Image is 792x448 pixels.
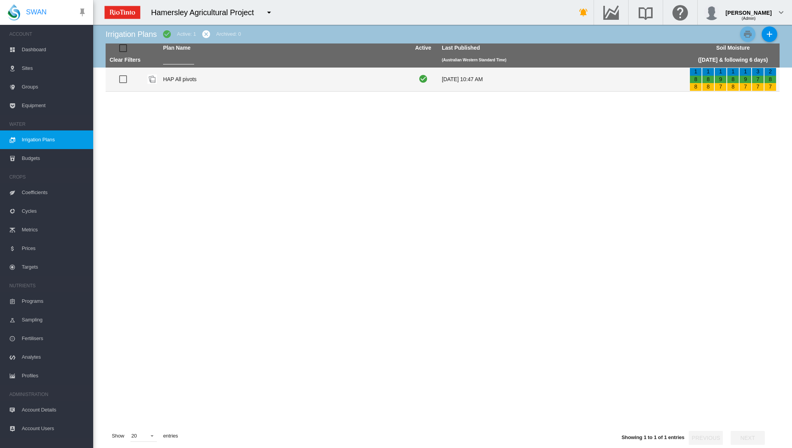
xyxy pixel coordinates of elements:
div: 7 [715,83,726,91]
div: 1 [690,68,702,76]
div: 8 [727,83,739,91]
img: ZPXdBAAAAAElFTkSuQmCC [101,3,143,22]
div: 3 [752,68,764,76]
md-icon: icon-printer [743,30,752,39]
span: Show [109,429,127,443]
span: Profiles [22,366,87,385]
div: Active: 1 [177,31,196,38]
span: ADMINISTRATION [9,388,87,401]
th: Active [408,43,439,53]
div: 7 [740,83,751,91]
div: 20 [131,433,137,439]
span: Account Details [22,401,87,419]
th: ([DATE] & following 6 days) [686,53,780,68]
span: Dashboard [22,40,87,59]
div: Plan Id: 17653 [148,75,157,84]
div: 7 [752,76,764,83]
th: Soil Moisture [686,43,780,53]
span: WATER [9,118,87,130]
span: SWAN [26,7,47,17]
button: Add New Plan [762,26,777,42]
div: 7 [752,83,764,91]
div: 8 [727,76,739,83]
span: Analytes [22,348,87,366]
span: (Admin) [742,16,756,21]
th: Plan Name [160,43,408,53]
span: Equipment [22,96,87,115]
span: Metrics [22,221,87,239]
md-icon: icon-menu-down [264,8,274,17]
div: Hamersley Agricultural Project [151,7,261,18]
md-icon: icon-plus [765,30,774,39]
td: HAP All pivots [160,68,408,91]
md-icon: icon-chevron-down [776,8,786,17]
button: Next [731,431,765,445]
div: 8 [764,76,776,83]
img: profile.jpg [704,5,719,20]
span: Account Users [22,419,87,438]
span: Sampling [22,311,87,329]
span: Targets [22,258,87,276]
span: entries [160,429,181,443]
span: Prices [22,239,87,258]
span: Sites [22,59,87,78]
span: ACCOUNT [9,28,87,40]
div: 7 [764,83,776,91]
span: Programs [22,292,87,311]
div: Irrigation Plans [106,29,157,40]
img: product-image-placeholder.png [148,75,157,84]
md-icon: icon-cancel [201,30,211,39]
span: CROPS [9,171,87,183]
button: Previous [689,431,723,445]
div: 8 [690,76,702,83]
img: SWAN-Landscape-Logo-Colour-drop.png [8,4,20,21]
span: NUTRIENTS [9,280,87,292]
span: Irrigation Plans [22,130,87,149]
div: 8 [702,76,714,83]
div: 1 [702,68,714,76]
span: Budgets [22,149,87,168]
div: [PERSON_NAME] [726,6,772,14]
div: 9 [740,76,751,83]
div: 9 [715,76,726,83]
button: icon-bell-ring [576,5,591,20]
button: icon-menu-down [261,5,277,20]
button: Print Irrigation Plans [740,26,756,42]
md-icon: Search the knowledge base [636,8,655,17]
div: 1 [740,68,751,76]
th: Last Published [439,43,686,53]
div: 8 [702,83,714,91]
span: Fertilisers [22,329,87,348]
a: Clear Filters [109,57,141,63]
td: 1 8 8 1 8 8 1 9 7 1 8 8 1 9 7 3 7 7 2 8 7 [686,68,780,91]
md-icon: Go to the Data Hub [602,8,620,17]
md-icon: icon-checkbox-marked-circle [162,30,172,39]
div: 8 [690,83,702,91]
md-icon: icon-bell-ring [579,8,588,17]
span: Showing 1 to 1 of 1 entries [622,434,684,440]
md-icon: Click here for help [671,8,690,17]
span: Groups [22,78,87,96]
span: Coefficients [22,183,87,202]
div: 1 [727,68,739,76]
md-icon: icon-pin [78,8,87,17]
div: 2 [764,68,776,76]
div: 1 [715,68,726,76]
span: Cycles [22,202,87,221]
th: (Australian Western Standard Time) [439,53,686,68]
td: [DATE] 10:47 AM [439,68,686,91]
div: Archived: 0 [216,31,241,38]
